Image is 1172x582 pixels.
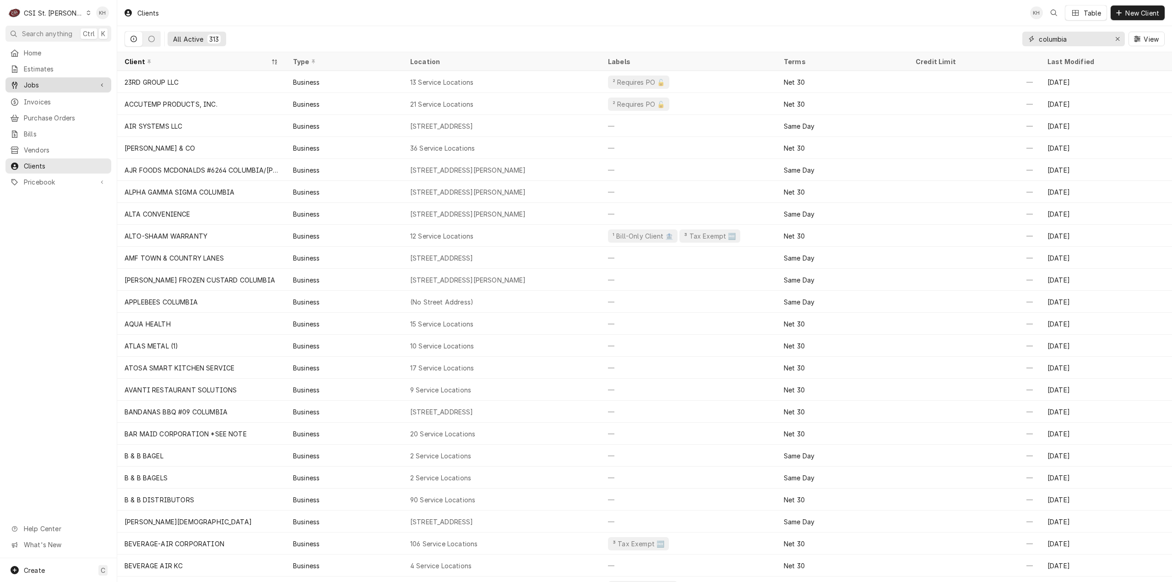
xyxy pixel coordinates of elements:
div: [DATE] [1040,533,1172,555]
div: — [908,225,1040,247]
span: Pricebook [24,177,93,187]
a: Estimates [5,61,111,76]
div: C [8,6,21,19]
div: Business [293,253,320,263]
div: Net 30 [784,319,805,329]
div: — [908,467,1040,489]
div: 13 Service Locations [410,77,473,87]
div: — [601,489,776,511]
div: [STREET_ADDRESS] [410,253,473,263]
div: ² Requires PO 🔓 [612,77,666,87]
div: Same Day [784,253,814,263]
div: ALTA CONVENIENCE [125,209,190,219]
div: Labels [608,57,769,66]
div: [DATE] [1040,225,1172,247]
div: — [908,93,1040,115]
div: [PERSON_NAME] FROZEN CUSTARD COLUMBIA [125,275,275,285]
span: New Client [1123,8,1161,18]
span: View [1142,34,1161,44]
div: Net 30 [784,385,805,395]
div: [DATE] [1040,379,1172,401]
div: — [908,423,1040,445]
span: Clients [24,161,107,171]
div: Business [293,517,320,527]
div: Business [293,319,320,329]
div: Net 30 [784,539,805,549]
button: Search anythingCtrlK [5,26,111,42]
div: ³ Tax Exempt 🆓 [612,539,665,549]
div: — [908,533,1040,555]
div: Business [293,495,320,505]
div: B & B DISTRIBUTORS [125,495,194,505]
div: Business [293,363,320,373]
div: — [908,511,1040,533]
div: 90 Service Locations [410,495,475,505]
div: [DATE] [1040,181,1172,203]
div: [DATE] [1040,313,1172,335]
div: 17 Service Locations [410,363,474,373]
div: — [908,115,1040,137]
a: Go to Jobs [5,77,111,92]
div: (No Street Address) [410,297,473,307]
div: Business [293,429,320,439]
div: Business [293,561,320,571]
span: Help Center [24,524,106,533]
div: B & B BAGELS [125,473,168,483]
div: AQUA HEALTH [125,319,171,329]
div: Credit Limit [916,57,1031,66]
span: Create [24,566,45,574]
div: — [601,555,776,577]
a: Vendors [5,142,111,158]
div: BEVERAGE AIR KC [125,561,183,571]
a: Clients [5,158,111,174]
div: — [601,401,776,423]
div: Net 30 [784,407,805,417]
button: Erase input [1110,32,1125,46]
div: Business [293,165,320,175]
div: Net 30 [784,231,805,241]
span: Estimates [24,64,107,74]
div: — [601,357,776,379]
div: — [601,445,776,467]
div: Net 30 [784,363,805,373]
div: — [601,115,776,137]
div: — [601,159,776,181]
div: — [601,313,776,335]
div: — [908,71,1040,93]
div: — [908,445,1040,467]
div: Last Modified [1047,57,1163,66]
span: Home [24,48,107,58]
div: [DATE] [1040,511,1172,533]
div: 21 Service Locations [410,99,473,109]
div: — [908,291,1040,313]
div: Business [293,187,320,197]
span: Bills [24,129,107,139]
div: AVANTI RESTAURANT SOLUTIONS [125,385,237,395]
div: 9 Service Locations [410,385,471,395]
div: Business [293,451,320,461]
span: Jobs [24,80,93,90]
div: CSI St. Louis's Avatar [8,6,21,19]
div: Same Day [784,297,814,307]
div: — [601,335,776,357]
div: ² Requires PO 🔓 [612,99,666,109]
div: — [601,379,776,401]
div: Business [293,297,320,307]
div: [DATE] [1040,247,1172,269]
div: ¹ Bill-Only Client 🏦 [612,231,674,241]
div: — [908,313,1040,335]
div: — [908,137,1040,159]
div: APPLEBEES COLUMBIA [125,297,198,307]
div: — [908,269,1040,291]
a: Go to Help Center [5,521,111,536]
div: ATLAS METAL (1) [125,341,178,351]
span: Purchase Orders [24,113,107,123]
div: [DATE] [1040,445,1172,467]
div: 106 Service Locations [410,539,477,549]
div: Location [410,57,593,66]
a: Home [5,45,111,60]
input: Keyword search [1039,32,1107,46]
div: [STREET_ADDRESS] [410,121,473,131]
div: — [601,203,776,225]
div: AIR SYSTEMS LLC [125,121,182,131]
